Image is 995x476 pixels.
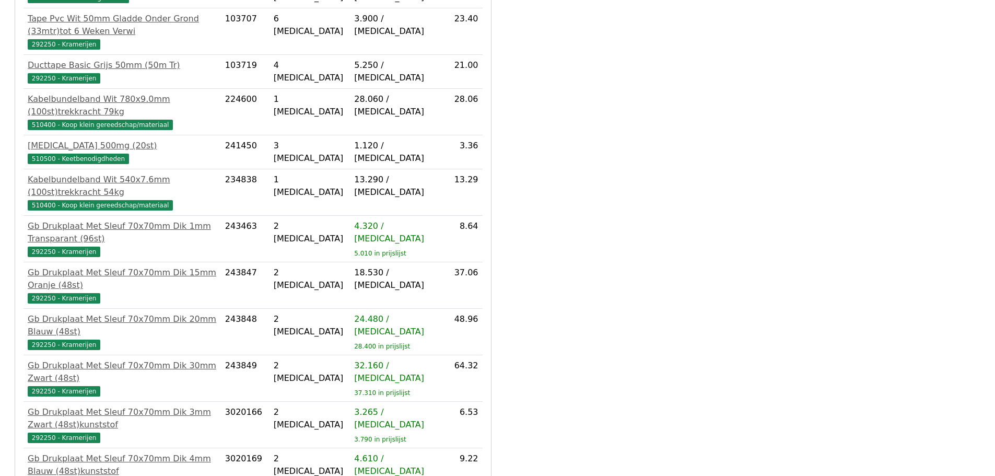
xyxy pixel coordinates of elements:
td: 103719 [221,55,270,89]
div: 1 [MEDICAL_DATA] [274,173,346,199]
td: 103707 [221,8,270,55]
div: 3 [MEDICAL_DATA] [274,140,346,165]
div: 2 [MEDICAL_DATA] [274,220,346,245]
td: 243463 [221,216,270,262]
div: 28.060 / [MEDICAL_DATA] [354,93,436,118]
span: 292250 - Kramerijen [28,433,100,443]
td: 21.00 [440,55,483,89]
div: Tape Pvc Wit 50mm Gladde Onder Grond (33mtr)tot 6 Weken Verwi [28,13,217,38]
a: [MEDICAL_DATA] 500mg (20st)510500 - Keetbenodigdheden [28,140,217,165]
td: 243848 [221,309,270,355]
td: 8.64 [440,216,483,262]
div: 5.250 / [MEDICAL_DATA] [354,59,436,84]
div: 4.320 / [MEDICAL_DATA] [354,220,436,245]
div: Gb Drukplaat Met Sleuf 70x70mm Dik 3mm Zwart (48st)kunststof [28,406,217,431]
span: 292250 - Kramerijen [28,340,100,350]
sub: 37.310 in prijslijst [354,389,410,397]
div: 24.480 / [MEDICAL_DATA] [354,313,436,338]
div: Gb Drukplaat Met Sleuf 70x70mm Dik 1mm Transparant (96st) [28,220,217,245]
span: 292250 - Kramerijen [28,247,100,257]
td: 6.53 [440,402,483,448]
div: Gb Drukplaat Met Sleuf 70x70mm Dik 15mm Oranje (48st) [28,266,217,292]
sub: 5.010 in prijslijst [354,250,406,257]
td: 48.96 [440,309,483,355]
span: 510400 - Koop klein gereedschap/materiaal [28,200,173,211]
div: Gb Drukplaat Met Sleuf 70x70mm Dik 20mm Blauw (48st) [28,313,217,338]
div: 2 [MEDICAL_DATA] [274,406,346,431]
span: 292250 - Kramerijen [28,39,100,50]
a: Gb Drukplaat Met Sleuf 70x70mm Dik 15mm Oranje (48st)292250 - Kramerijen [28,266,217,304]
div: 3.265 / [MEDICAL_DATA] [354,406,436,431]
div: 13.290 / [MEDICAL_DATA] [354,173,436,199]
div: Kabelbundelband Wit 540x7.6mm (100st)trekkracht 54kg [28,173,217,199]
td: 234838 [221,169,270,216]
div: 18.530 / [MEDICAL_DATA] [354,266,436,292]
div: Gb Drukplaat Met Sleuf 70x70mm Dik 30mm Zwart (48st) [28,359,217,385]
a: Gb Drukplaat Met Sleuf 70x70mm Dik 30mm Zwart (48st)292250 - Kramerijen [28,359,217,397]
span: 292250 - Kramerijen [28,73,100,84]
td: 13.29 [440,169,483,216]
sub: 28.400 in prijslijst [354,343,410,350]
td: 64.32 [440,355,483,402]
div: 32.160 / [MEDICAL_DATA] [354,359,436,385]
div: Kabelbundelband Wit 780x9.0mm (100st)trekkracht 79kg [28,93,217,118]
td: 243847 [221,262,270,309]
span: 292250 - Kramerijen [28,386,100,397]
a: Gb Drukplaat Met Sleuf 70x70mm Dik 3mm Zwart (48st)kunststof292250 - Kramerijen [28,406,217,444]
div: Ducttape Basic Grijs 50mm (50m Tr) [28,59,217,72]
span: 510500 - Keetbenodigdheden [28,154,129,164]
div: 2 [MEDICAL_DATA] [274,266,346,292]
td: 3020166 [221,402,270,448]
a: Gb Drukplaat Met Sleuf 70x70mm Dik 1mm Transparant (96st)292250 - Kramerijen [28,220,217,258]
span: 292250 - Kramerijen [28,293,100,304]
span: 510400 - Koop klein gereedschap/materiaal [28,120,173,130]
div: 3.900 / [MEDICAL_DATA] [354,13,436,38]
a: Tape Pvc Wit 50mm Gladde Onder Grond (33mtr)tot 6 Weken Verwi292250 - Kramerijen [28,13,217,50]
div: 1 [MEDICAL_DATA] [274,93,346,118]
td: 37.06 [440,262,483,309]
a: Gb Drukplaat Met Sleuf 70x70mm Dik 20mm Blauw (48st)292250 - Kramerijen [28,313,217,351]
td: 224600 [221,89,270,135]
td: 241450 [221,135,270,169]
div: 2 [MEDICAL_DATA] [274,313,346,338]
a: Kabelbundelband Wit 780x9.0mm (100st)trekkracht 79kg510400 - Koop klein gereedschap/materiaal [28,93,217,131]
td: 243849 [221,355,270,402]
a: Kabelbundelband Wit 540x7.6mm (100st)trekkracht 54kg510400 - Koop klein gereedschap/materiaal [28,173,217,211]
div: 2 [MEDICAL_DATA] [274,359,346,385]
td: 3.36 [440,135,483,169]
td: 23.40 [440,8,483,55]
td: 28.06 [440,89,483,135]
div: [MEDICAL_DATA] 500mg (20st) [28,140,217,152]
div: 4 [MEDICAL_DATA] [274,59,346,84]
sub: 3.790 in prijslijst [354,436,406,443]
div: 1.120 / [MEDICAL_DATA] [354,140,436,165]
a: Ducttape Basic Grijs 50mm (50m Tr)292250 - Kramerijen [28,59,217,84]
div: 6 [MEDICAL_DATA] [274,13,346,38]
